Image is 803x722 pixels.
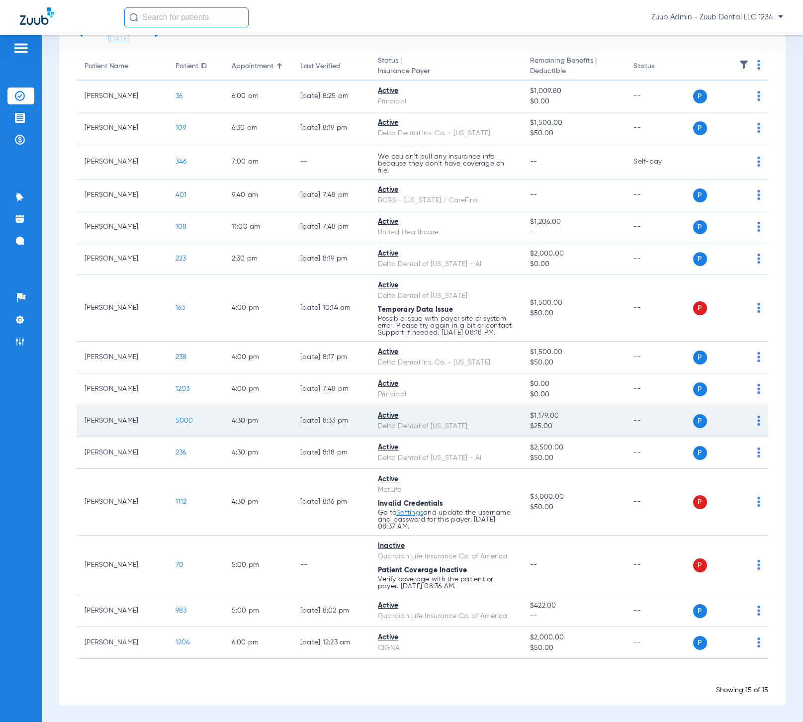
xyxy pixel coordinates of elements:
td: -- [625,469,693,536]
td: [DATE] 7:48 PM [292,180,370,211]
span: $50.00 [530,358,618,368]
td: [PERSON_NAME] [77,595,168,627]
td: -- [292,144,370,180]
span: $1,179.00 [530,411,618,421]
div: Appointment [232,61,273,72]
span: P [693,414,707,428]
img: group-dot-blue.svg [757,560,760,570]
td: [DATE] 8:16 PM [292,469,370,536]
img: group-dot-blue.svg [757,91,760,101]
span: P [693,90,707,103]
td: [PERSON_NAME] [77,81,168,112]
td: [PERSON_NAME] [77,144,168,180]
td: [PERSON_NAME] [77,405,168,437]
p: Possible issue with payer site or system error. Please try again in a bit or contact Support if n... [378,315,514,336]
div: Active [378,86,514,96]
td: -- [625,536,693,595]
span: $1,500.00 [530,118,618,128]
img: group-dot-blue.svg [757,254,760,264]
div: Active [378,379,514,389]
img: group-dot-blue.svg [757,416,760,426]
img: group-dot-blue.svg [757,157,760,167]
div: Active [378,632,514,643]
span: -- [530,561,537,568]
span: Patient Coverage Inactive [378,567,467,574]
iframe: Chat Widget [753,674,803,722]
div: Active [378,185,514,195]
span: $50.00 [530,502,618,513]
div: Last Verified [300,61,362,72]
td: 4:00 PM [224,373,292,405]
div: Delta Dental Ins. Co. - [US_STATE] [378,128,514,139]
div: Appointment [232,61,284,72]
div: Active [378,249,514,259]
td: -- [625,627,693,659]
img: Zuub Logo [20,7,54,25]
td: [PERSON_NAME] [77,342,168,373]
td: -- [625,112,693,144]
img: group-dot-blue.svg [757,303,760,313]
img: group-dot-blue.svg [757,384,760,394]
td: [DATE] 8:02 PM [292,595,370,627]
span: $50.00 [530,128,618,139]
img: group-dot-blue.svg [757,222,760,232]
span: 346 [176,158,187,165]
div: Active [378,474,514,485]
div: United Healthcare [378,227,514,238]
div: Delta Dental of [US_STATE] - AI [378,453,514,463]
p: Go to and update the username and password for this payer. [DATE] 08:37 AM. [378,509,514,530]
img: group-dot-blue.svg [757,123,760,133]
p: We couldn’t pull any insurance info because they don’t have coverage on file. [378,153,514,174]
td: [PERSON_NAME] [77,469,168,536]
td: 4:00 PM [224,342,292,373]
div: Delta Dental Ins. Co. - [US_STATE] [378,358,514,368]
td: [DATE] 8:17 PM [292,342,370,373]
td: [DATE] 7:48 PM [292,211,370,243]
span: $1,206.00 [530,217,618,227]
td: -- [625,595,693,627]
td: 6:00 AM [224,81,292,112]
span: P [693,188,707,202]
p: Verify coverage with the patient or payer. [DATE] 08:36 AM. [378,576,514,590]
th: Status | [370,53,522,81]
span: 109 [176,124,186,131]
div: Guardian Life Insurance Co. of America [378,611,514,622]
span: $25.00 [530,421,618,432]
span: $1,009.80 [530,86,618,96]
div: Active [378,443,514,453]
span: $0.00 [530,389,618,400]
td: [DATE] 8:18 PM [292,437,370,469]
div: Active [378,118,514,128]
div: Patient ID [176,61,207,72]
span: 1112 [176,498,187,505]
span: Showing 15 of 15 [716,687,768,694]
td: [PERSON_NAME] [77,373,168,405]
span: P [693,636,707,650]
td: 9:40 AM [224,180,292,211]
span: -- [530,158,537,165]
td: [PERSON_NAME] [77,437,168,469]
div: Active [378,217,514,227]
div: Delta Dental of [US_STATE] [378,421,514,432]
td: 4:00 PM [224,275,292,342]
span: Invalid Credentials [378,500,444,507]
div: Active [378,601,514,611]
img: group-dot-blue.svg [757,60,760,70]
span: P [693,220,707,234]
span: Zuub Admin - Zuub Dental LLC 1234 [651,12,783,22]
td: [PERSON_NAME] [77,180,168,211]
span: 70 [176,561,184,568]
td: [DATE] 8:19 PM [292,243,370,275]
td: 5:00 PM [224,536,292,595]
img: group-dot-blue.svg [757,497,760,507]
span: P [693,301,707,315]
span: P [693,351,707,364]
td: [PERSON_NAME] [77,112,168,144]
img: group-dot-blue.svg [757,352,760,362]
div: Active [378,347,514,358]
span: 1203 [176,385,190,392]
div: Patient ID [176,61,216,72]
span: 401 [176,191,187,198]
img: group-dot-blue.svg [757,448,760,457]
